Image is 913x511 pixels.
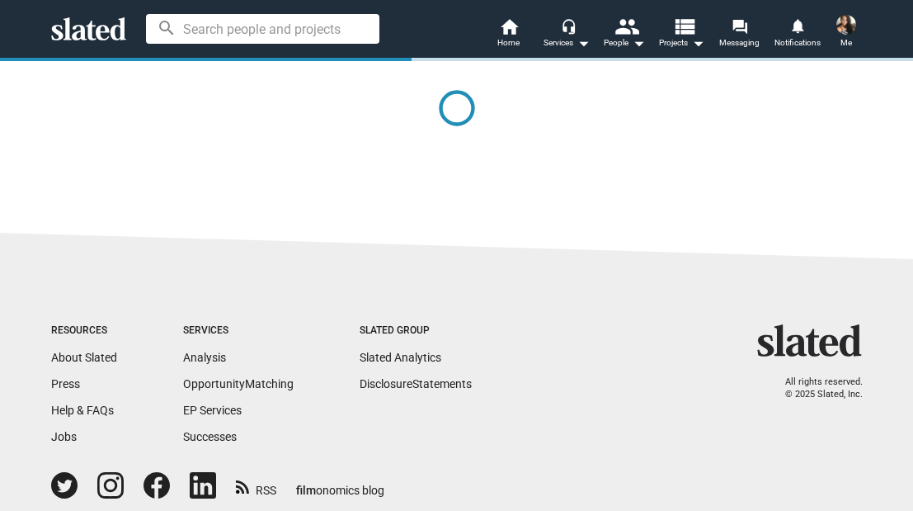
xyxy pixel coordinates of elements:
[146,14,379,44] input: Search people and projects
[628,33,648,53] mat-icon: arrow_drop_down
[688,33,708,53] mat-icon: arrow_drop_down
[183,404,242,417] a: EP Services
[732,18,747,34] mat-icon: forum
[360,351,441,364] a: Slated Analytics
[573,33,593,53] mat-icon: arrow_drop_down
[561,18,576,33] mat-icon: headset_mic
[671,14,695,38] mat-icon: view_list
[497,33,520,53] span: Home
[836,15,856,35] img: Amanda Jabes
[480,17,538,53] a: Home
[183,351,226,364] a: Analysis
[604,33,645,53] div: People
[51,404,114,417] a: Help & FAQs
[183,430,237,443] a: Successes
[499,17,519,36] mat-icon: home
[51,377,80,390] a: Press
[296,470,384,499] a: filmonomics blog
[360,324,472,338] div: Slated Group
[653,17,711,53] button: Projects
[789,17,805,33] mat-icon: notifications
[360,377,472,390] a: DisclosureStatements
[183,377,294,390] a: OpportunityMatching
[840,33,852,53] span: Me
[595,17,653,53] button: People
[774,33,821,53] span: Notifications
[544,33,590,53] div: Services
[826,12,866,54] button: Amanda JabesMe
[296,484,316,497] span: film
[538,17,595,53] button: Services
[51,351,117,364] a: About Slated
[236,473,276,499] a: RSS
[614,14,638,38] mat-icon: people
[51,430,77,443] a: Jobs
[719,33,760,53] span: Messaging
[711,17,769,53] a: Messaging
[659,33,704,53] span: Projects
[51,324,117,338] div: Resources
[768,376,863,400] p: All rights reserved. © 2025 Slated, Inc.
[183,324,294,338] div: Services
[769,17,826,53] a: Notifications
